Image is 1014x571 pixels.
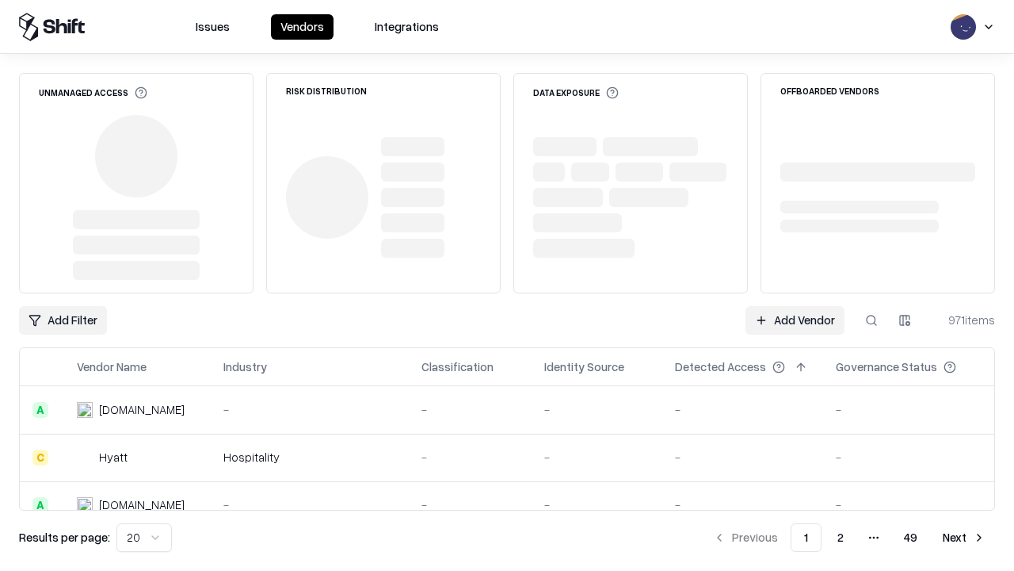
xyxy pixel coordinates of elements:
div: - [560,496,665,513]
div: Unmanaged Access [39,86,147,99]
div: - [560,449,665,466]
button: Issues [186,14,239,40]
img: Hyatt [77,450,93,466]
div: Detected Access [691,358,782,375]
div: Classification [437,358,509,375]
div: - [437,449,535,466]
div: - [852,449,997,466]
div: - [239,496,412,513]
nav: pagination [703,523,995,552]
button: 1 [791,523,821,552]
div: - [239,401,412,418]
div: A [32,402,48,418]
div: A [32,497,48,513]
div: - [560,401,665,418]
div: - [852,401,997,418]
img: primesec.co.il [77,497,93,513]
button: Vendors [271,14,334,40]
img: intrado.com [77,402,93,418]
div: C [32,450,48,466]
div: - [691,401,826,418]
div: Data Exposure [533,86,619,99]
div: Offboarded Vendors [780,86,879,95]
button: Add Filter [19,306,107,335]
div: - [691,449,826,466]
div: - [437,496,535,513]
button: Next [933,523,995,552]
div: Risk Distribution [286,86,367,95]
div: [DOMAIN_NAME] [99,496,185,513]
div: Governance Status [852,358,953,375]
a: Add Vendor [745,306,844,335]
div: Industry [239,358,283,375]
div: - [852,496,997,513]
div: Hospitality [239,449,412,466]
div: Vendor Name [77,358,147,375]
div: 971 items [932,312,995,328]
p: Results per page: [19,529,110,546]
div: Identity Source [560,358,640,375]
button: 49 [891,523,930,552]
button: Integrations [365,14,448,40]
div: [DOMAIN_NAME] [99,401,185,418]
button: 2 [825,523,856,552]
div: - [437,401,535,418]
div: Hyatt [99,449,128,466]
div: - [691,496,826,513]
